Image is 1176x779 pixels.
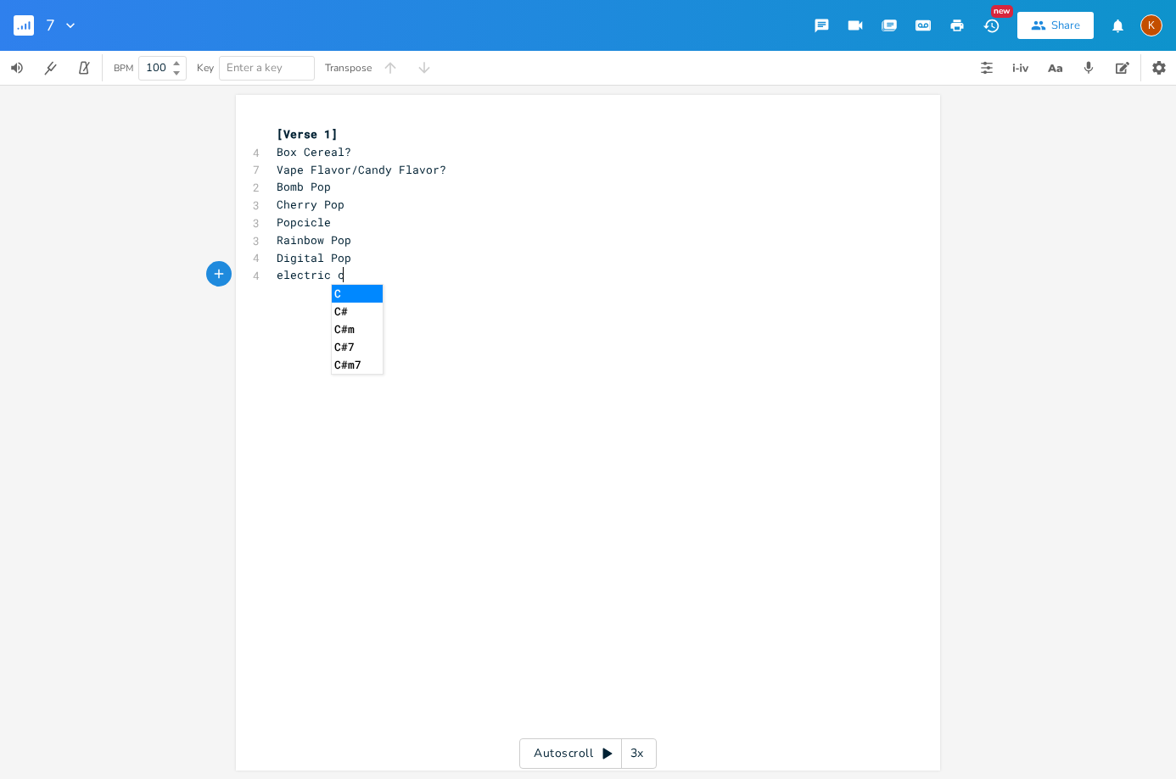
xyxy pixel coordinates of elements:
[277,250,351,265] span: Digital Pop
[332,303,383,320] li: C#
[332,285,383,303] li: C
[332,356,383,374] li: C#m7
[622,738,652,769] div: 3x
[277,267,344,282] span: electric c
[114,64,133,73] div: BPM
[277,197,344,212] span: Cherry Pop
[332,320,383,338] li: C#m
[277,126,338,142] span: [Verse 1]
[519,738,657,769] div: Autoscroll
[277,214,331,230] span: Popcicle
[1051,18,1080,33] div: Share
[325,63,372,73] div: Transpose
[277,144,351,159] span: Box Cereal?
[1017,12,1094,39] button: Share
[974,10,1008,41] button: New
[1140,14,1162,36] div: Kat
[277,162,446,177] span: Vape Flavor/Candy Flavor?
[277,232,351,248] span: Rainbow Pop
[1140,6,1162,45] button: K
[197,63,214,73] div: Key
[332,338,383,356] li: C#7
[227,60,283,75] span: Enter a key
[991,5,1013,18] div: New
[277,179,331,194] span: Bomb Pop
[46,18,55,33] span: 7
